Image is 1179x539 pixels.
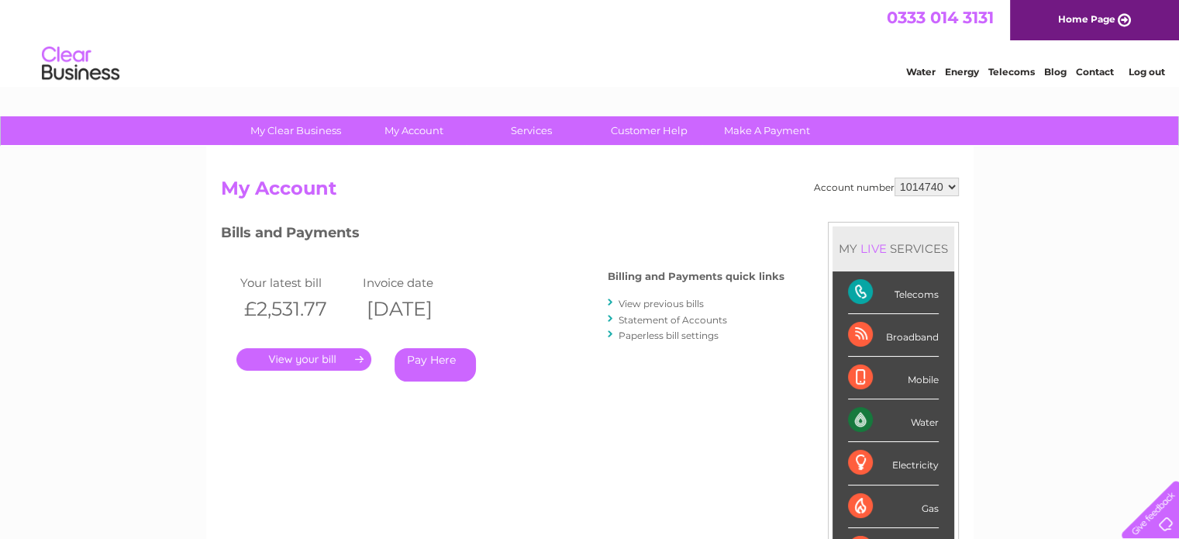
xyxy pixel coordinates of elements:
a: My Account [350,116,477,145]
a: View previous bills [619,298,704,309]
a: . [236,348,371,371]
a: Customer Help [585,116,713,145]
a: My Clear Business [232,116,360,145]
a: Pay Here [395,348,476,382]
a: Log out [1128,66,1164,78]
div: LIVE [857,241,890,256]
a: Water [906,66,936,78]
th: £2,531.77 [236,293,360,325]
td: Your latest bill [236,272,360,293]
div: Gas [848,485,939,528]
h2: My Account [221,178,959,207]
a: Contact [1076,66,1114,78]
div: Broadband [848,314,939,357]
h4: Billing and Payments quick links [608,271,784,282]
a: Telecoms [988,66,1035,78]
a: Services [467,116,595,145]
a: Energy [945,66,979,78]
a: 0333 014 3131 [887,8,994,27]
div: Mobile [848,357,939,399]
img: logo.png [41,40,120,88]
td: Invoice date [359,272,482,293]
a: Statement of Accounts [619,314,727,326]
h3: Bills and Payments [221,222,784,249]
th: [DATE] [359,293,482,325]
div: MY SERVICES [833,226,954,271]
a: Paperless bill settings [619,330,719,341]
div: Telecoms [848,271,939,314]
div: Electricity [848,442,939,485]
div: Water [848,399,939,442]
a: Blog [1044,66,1067,78]
a: Make A Payment [703,116,831,145]
div: Clear Business is a trading name of Verastar Limited (registered in [GEOGRAPHIC_DATA] No. 3667643... [224,9,957,75]
div: Account number [814,178,959,196]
